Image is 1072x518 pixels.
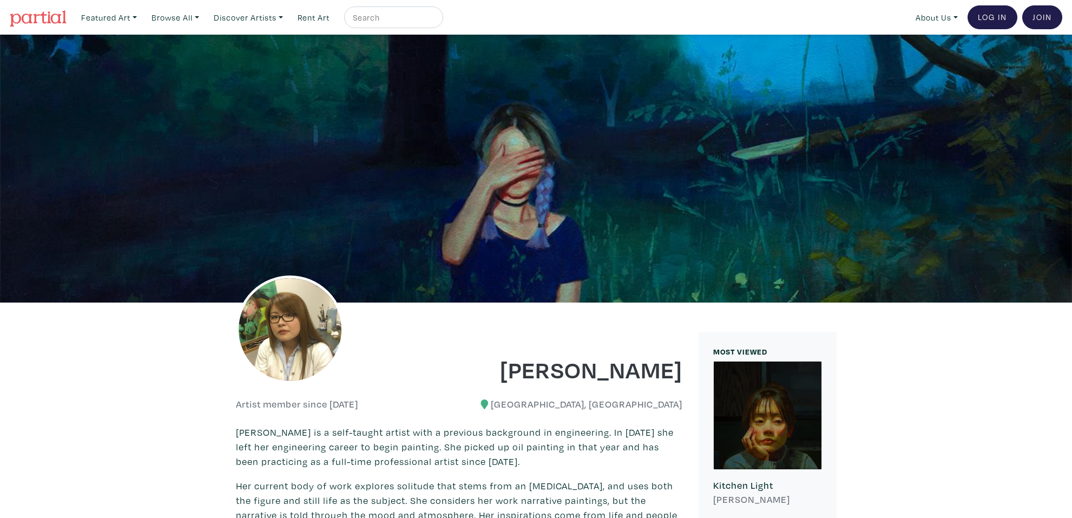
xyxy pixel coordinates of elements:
[236,276,344,384] img: phpThumb.php
[76,6,142,29] a: Featured Art
[713,480,822,491] h6: Kitchen Light
[713,494,822,506] h6: [PERSON_NAME]
[209,6,288,29] a: Discover Artists
[467,398,682,410] h6: [GEOGRAPHIC_DATA], [GEOGRAPHIC_DATA]
[293,6,334,29] a: Rent Art
[1022,5,1062,29] a: Join
[236,425,682,469] p: [PERSON_NAME] is a self-taught artist with a previous background in engineering. In [DATE] she le...
[911,6,963,29] a: About Us
[713,346,767,357] small: MOST VIEWED
[968,5,1017,29] a: Log In
[467,355,682,384] h1: [PERSON_NAME]
[352,11,433,24] input: Search
[236,398,358,410] h6: Artist member since [DATE]
[147,6,204,29] a: Browse All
